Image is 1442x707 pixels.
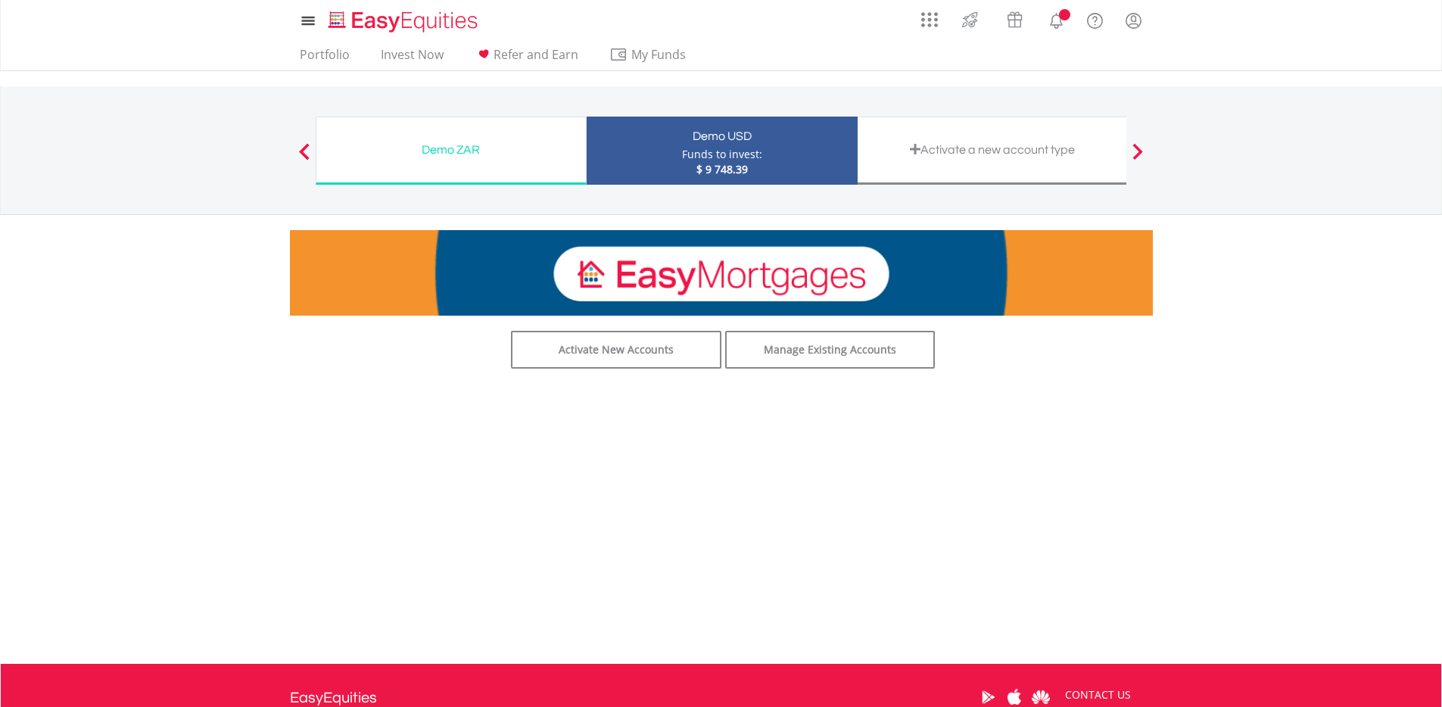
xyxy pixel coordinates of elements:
[375,47,450,70] a: Invest Now
[921,11,938,28] img: grid-menu-icon.svg
[511,331,721,369] a: Activate New Accounts
[911,4,948,28] a: AppsGrid
[696,162,748,176] span: $ 9 748.39
[867,139,1119,160] div: Activate a new account type
[322,4,484,34] a: Home page
[1114,4,1153,37] a: My Profile
[290,230,1153,316] img: EasyMortage Promotion Banner
[494,46,578,63] span: Refer and Earn
[1002,8,1027,32] img: vouchers-v2.svg
[596,126,849,147] div: Demo USD
[609,45,709,64] span: My Funds
[1037,4,1076,34] a: Notifications
[958,8,983,32] img: thrive-v2.svg
[294,47,356,70] a: Portfolio
[469,47,584,70] a: Refer and Earn
[325,139,577,160] div: Demo ZAR
[1076,4,1114,34] a: FAQ's and Support
[325,9,484,34] img: EasyEquities_Logo.png
[992,4,1037,32] a: Vouchers
[725,331,936,369] a: Manage Existing Accounts
[682,147,762,162] div: Funds to invest:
